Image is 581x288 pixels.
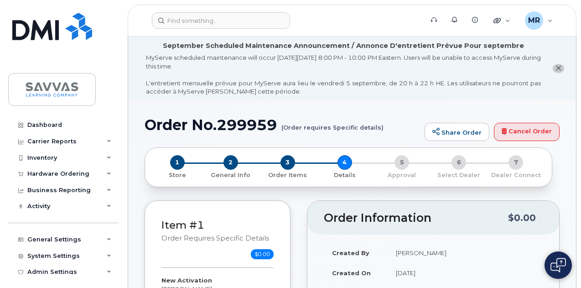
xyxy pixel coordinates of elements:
a: Item #1 [161,219,204,231]
p: Order Items [263,171,312,179]
span: 3 [280,155,295,170]
strong: Created By [332,249,369,257]
a: 1 Store [152,170,202,179]
div: MyServe scheduled maintenance will occur [DATE][DATE] 8:00 PM - 10:00 PM Eastern. Users will be u... [146,53,541,96]
span: 2 [223,155,238,170]
small: Order requires Specific details [161,234,269,242]
a: Cancel Order [494,123,560,141]
a: 2 General Info [202,170,259,179]
p: General Info [206,171,255,179]
div: September Scheduled Maintenance Announcement / Annonce D'entretient Prévue Pour septembre [163,41,524,51]
p: Store [156,171,198,179]
img: Open chat [550,258,566,272]
button: close notification [553,64,564,73]
h1: Order No.299959 [145,117,420,133]
span: $0.00 [251,249,274,259]
a: 3 Order Items [259,170,316,179]
strong: Created On [332,269,371,277]
strong: New Activation [161,277,212,284]
td: [DATE] [388,263,543,283]
small: (Order requires Specific details) [281,117,384,131]
td: [PERSON_NAME] [388,243,543,263]
div: $0.00 [508,209,536,226]
a: Share Order [425,123,489,141]
h2: Order Information [324,212,508,225]
span: 1 [170,155,185,170]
